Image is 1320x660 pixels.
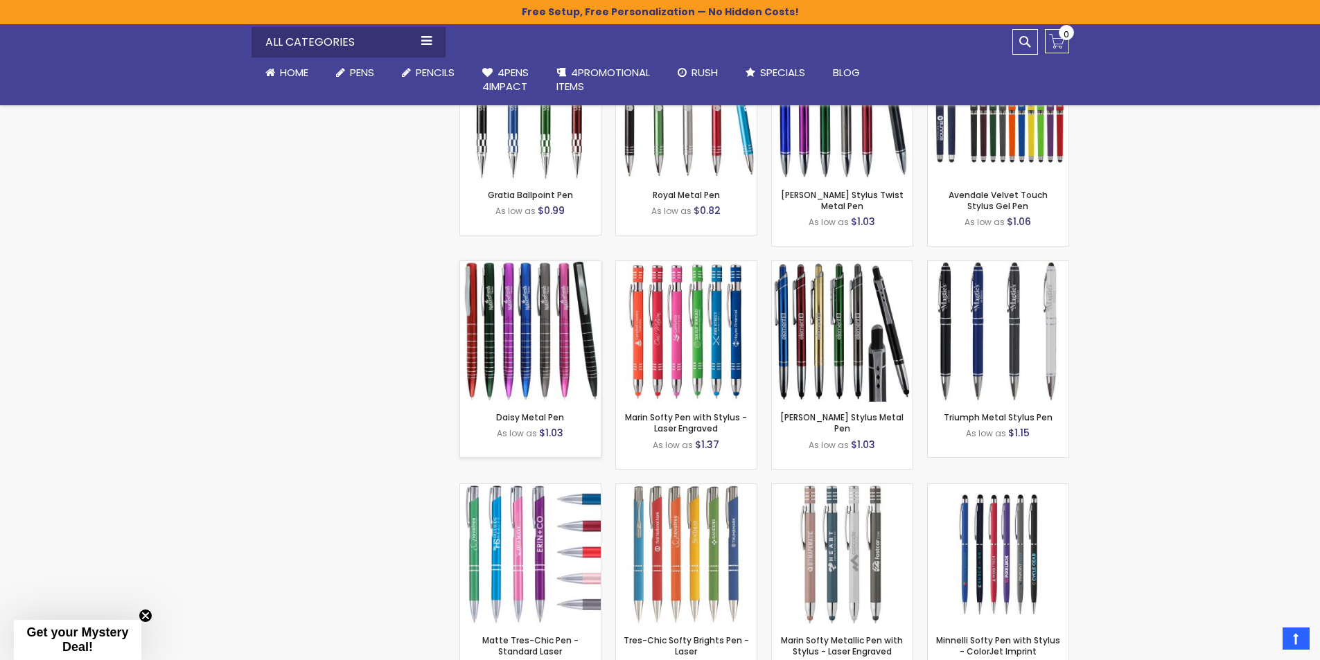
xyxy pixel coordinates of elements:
[928,260,1068,272] a: Triumph Metal Stylus Pen
[625,411,747,434] a: Marin Softy Pen with Stylus - Laser Engraved
[497,427,537,439] span: As low as
[280,65,308,80] span: Home
[488,189,573,201] a: Gratia Ballpoint Pen
[781,634,903,657] a: Marin Softy Metallic Pen with Stylus - Laser Engraved
[26,625,128,654] span: Get your Mystery Deal!
[819,57,874,88] a: Blog
[851,215,875,229] span: $1.03
[809,439,849,451] span: As low as
[651,205,692,217] span: As low as
[482,65,529,93] span: 4Pens 4impact
[616,484,757,625] img: Tres-Chic Softy Brights Pen - Laser
[1045,29,1069,53] a: 0
[460,484,601,625] img: Matte Tres-Chic Pen - Standard Laser
[833,65,860,80] span: Blog
[664,57,732,88] a: Rush
[966,427,1006,439] span: As low as
[936,634,1060,657] a: Minnelli Softy Pen with Stylus - ColorJet Imprint
[543,57,664,102] a: 4PROMOTIONALITEMS
[616,260,757,272] a: Marin Softy Pen with Stylus - Laser Engraved
[928,39,1068,179] img: Avendale Velvet Touch Stylus Gel Pen
[322,57,388,88] a: Pens
[1206,623,1320,660] iframe: Google Customer Reviews
[252,27,446,57] div: All Categories
[772,261,913,402] img: Olson Stylus Metal Pen
[653,439,693,451] span: As low as
[388,57,468,88] a: Pencils
[772,39,913,179] img: Colter Stylus Twist Metal Pen
[14,620,141,660] div: Get your Mystery Deal!Close teaser
[624,634,749,657] a: Tres-Chic Softy Brights Pen - Laser
[695,438,719,452] span: $1.37
[460,260,601,272] a: Daisy Metal Pen
[928,484,1068,625] img: Minnelli Softy Pen with Stylus - ColorJet Imprint
[944,411,1053,423] a: Triumph Metal Stylus Pen
[616,39,757,179] img: Royal Metal Pen
[539,426,563,440] span: $1.03
[616,261,757,402] img: Marin Softy Pen with Stylus - Laser Engraved
[468,57,543,102] a: 4Pens4impact
[538,204,565,217] span: $0.99
[760,65,805,80] span: Specials
[350,65,374,80] span: Pens
[928,261,1068,402] img: Triumph Metal Stylus Pen
[556,65,650,93] span: 4PROMOTIONAL ITEMS
[949,189,1048,212] a: Avendale Velvet Touch Stylus Gel Pen
[460,483,601,495] a: Matte Tres-Chic Pen - Standard Laser
[732,57,819,88] a: Specials
[139,609,152,623] button: Close teaser
[965,216,1005,228] span: As low as
[692,65,718,80] span: Rush
[772,484,913,625] img: Marin Softy Metallic Pen with Stylus - Laser Engraved
[416,65,455,80] span: Pencils
[780,411,904,434] a: [PERSON_NAME] Stylus Metal Pen
[772,260,913,272] a: Olson Stylus Metal Pen
[616,483,757,495] a: Tres-Chic Softy Brights Pen - Laser
[781,189,904,212] a: [PERSON_NAME] Stylus Twist Metal Pen
[460,39,601,179] img: Gratia Ballpoint Pen
[482,634,579,657] a: Matte Tres-Chic Pen - Standard Laser
[928,483,1068,495] a: Minnelli Softy Pen with Stylus - ColorJet Imprint
[653,189,720,201] a: Royal Metal Pen
[252,57,322,88] a: Home
[1064,28,1069,41] span: 0
[694,204,721,217] span: $0.82
[772,483,913,495] a: Marin Softy Metallic Pen with Stylus - Laser Engraved
[495,205,536,217] span: As low as
[1007,215,1031,229] span: $1.06
[460,261,601,402] img: Daisy Metal Pen
[496,411,564,423] a: Daisy Metal Pen
[1008,426,1030,440] span: $1.15
[809,216,849,228] span: As low as
[851,438,875,452] span: $1.03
